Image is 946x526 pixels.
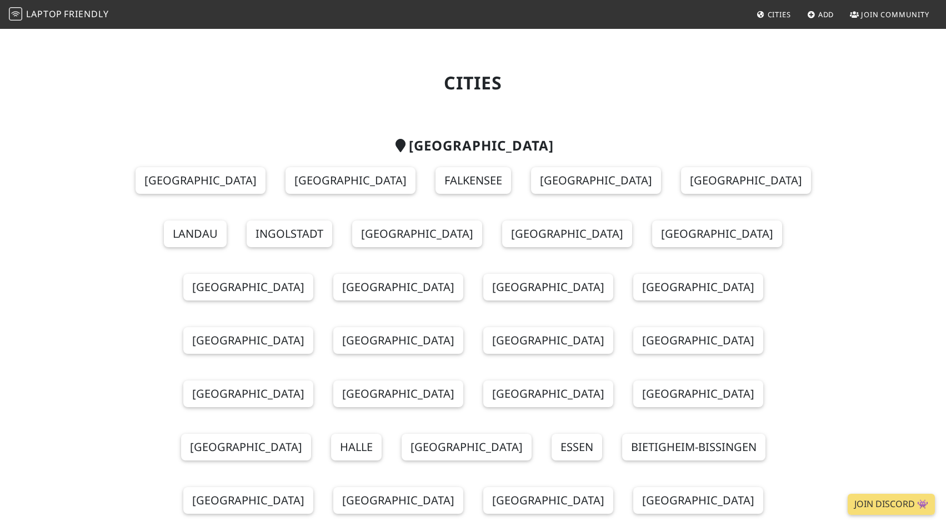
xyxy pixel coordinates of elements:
[622,434,765,460] a: Bietigheim-Bissingen
[436,167,511,194] a: Falkensee
[818,9,834,19] span: Add
[136,167,266,194] a: [GEOGRAPHIC_DATA]
[26,8,62,20] span: Laptop
[333,380,463,407] a: [GEOGRAPHIC_DATA]
[633,327,763,354] a: [GEOGRAPHIC_DATA]
[531,167,661,194] a: [GEOGRAPHIC_DATA]
[286,167,416,194] a: [GEOGRAPHIC_DATA]
[183,487,313,514] a: [GEOGRAPHIC_DATA]
[183,327,313,354] a: [GEOGRAPHIC_DATA]
[181,434,311,460] a: [GEOGRAPHIC_DATA]
[552,434,602,460] a: Essen
[352,221,482,247] a: [GEOGRAPHIC_DATA]
[9,7,22,21] img: LaptopFriendly
[848,494,935,515] a: Join Discord 👾
[803,4,839,24] a: Add
[502,221,632,247] a: [GEOGRAPHIC_DATA]
[681,167,811,194] a: [GEOGRAPHIC_DATA]
[402,434,532,460] a: [GEOGRAPHIC_DATA]
[652,221,782,247] a: [GEOGRAPHIC_DATA]
[183,380,313,407] a: [GEOGRAPHIC_DATA]
[9,5,109,24] a: LaptopFriendly LaptopFriendly
[768,9,791,19] span: Cities
[333,487,463,514] a: [GEOGRAPHIC_DATA]
[64,8,108,20] span: Friendly
[247,221,332,247] a: Ingolstadt
[333,327,463,354] a: [GEOGRAPHIC_DATA]
[333,274,463,300] a: [GEOGRAPHIC_DATA]
[331,434,382,460] a: Halle
[633,274,763,300] a: [GEOGRAPHIC_DATA]
[633,380,763,407] a: [GEOGRAPHIC_DATA]
[752,4,795,24] a: Cities
[164,221,227,247] a: Landau
[483,327,613,354] a: [GEOGRAPHIC_DATA]
[183,274,313,300] a: [GEOGRAPHIC_DATA]
[861,9,929,19] span: Join Community
[483,274,613,300] a: [GEOGRAPHIC_DATA]
[483,380,613,407] a: [GEOGRAPHIC_DATA]
[633,487,763,514] a: [GEOGRAPHIC_DATA]
[483,487,613,514] a: [GEOGRAPHIC_DATA]
[113,138,833,154] h2: [GEOGRAPHIC_DATA]
[845,4,934,24] a: Join Community
[113,72,833,93] h1: Cities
